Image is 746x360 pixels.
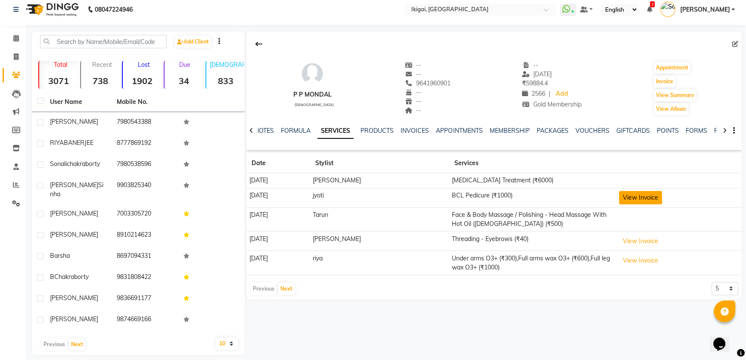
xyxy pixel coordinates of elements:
span: [PERSON_NAME] [50,118,98,125]
a: APPOINTMENTS [436,127,482,135]
span: | [549,89,550,98]
span: 59884.4 [522,79,548,87]
img: avatar [299,61,325,87]
td: [PERSON_NAME] [310,173,449,188]
td: [MEDICAL_DATA] Treatment (₹6000) [449,173,616,188]
span: [PERSON_NAME] [50,210,98,217]
td: [DATE] [246,188,310,207]
td: jyoti [310,188,449,207]
span: [PERSON_NAME] [50,231,98,238]
span: -- [405,106,422,114]
input: Search by Name/Mobile/Email/Code [40,35,167,48]
strong: 738 [81,75,120,86]
td: [DATE] [246,251,310,275]
button: View Invoice [619,191,662,204]
span: 2566 [522,90,545,97]
a: VOUCHERS [575,127,609,135]
td: Threading - Eyebrows (₹40) [449,232,616,251]
td: 7980543388 [112,112,178,133]
a: GIFTCARDS [616,127,650,135]
span: [PERSON_NAME] [50,294,98,302]
td: riya [310,251,449,275]
span: 9641960901 [405,79,451,87]
td: 8910214623 [112,225,178,246]
td: Face & Body Massage / Polishing - Head Massage With Hot Oil ([DEMOGRAPHIC_DATA]) (₹500) [449,207,616,232]
span: -- [522,61,538,69]
td: [PERSON_NAME] [310,232,449,251]
span: Chakraborty [54,273,89,281]
td: 9831808422 [112,267,178,288]
a: FORMULA [281,127,311,135]
button: Next [69,338,85,351]
a: NOTES [255,127,274,135]
a: Add Client [175,36,211,48]
strong: 833 [206,75,246,86]
td: 7980538596 [112,154,178,175]
span: 2 [650,1,655,7]
th: Services [449,153,616,173]
td: BCL Pedicure (₹1000) [449,188,616,207]
th: User Name [45,92,112,112]
button: View Invoice [619,235,662,248]
a: SERVICES [317,123,354,139]
img: Soumita [660,2,675,17]
span: [PERSON_NAME] [680,5,730,14]
a: Add [554,88,569,100]
p: Due [166,61,204,69]
p: Recent [84,61,120,69]
span: B [50,273,54,281]
td: Tarun [310,207,449,232]
a: PRODUCTS [361,127,394,135]
td: Under arms O3+ (₹300),Full arms wax O3+ (₹600),Full leg wax O3+ (₹1000) [449,251,616,275]
td: 7003305720 [112,204,178,225]
td: 8697094331 [112,246,178,267]
span: [DATE] [522,70,552,78]
strong: 34 [165,75,204,86]
span: barsha [50,252,70,260]
span: chakraborty [67,160,100,168]
div: P P MONDAL [291,90,333,99]
span: [DEMOGRAPHIC_DATA] [294,103,333,107]
button: Next [278,283,295,295]
span: -- [405,61,422,69]
td: [DATE] [246,207,310,232]
td: 8777869192 [112,133,178,154]
td: 9836691177 [112,288,178,310]
th: Stylist [310,153,449,173]
a: INVOICES [401,127,429,135]
th: Mobile No. [112,92,178,112]
span: BANERJEE [64,139,93,147]
button: View Album [654,103,688,115]
strong: 1902 [123,75,162,86]
span: sonali [50,160,67,168]
a: MEMBERSHIP [489,127,529,135]
p: Lost [126,61,162,69]
a: FORMS [685,127,707,135]
p: Total [43,61,78,69]
span: -- [405,97,422,105]
span: ₹ [522,79,526,87]
td: 9874669166 [112,310,178,331]
span: [PERSON_NAME] [50,315,98,323]
a: PACKAGES [536,127,568,135]
button: Invoice [654,75,675,88]
strong: 3071 [39,75,78,86]
button: View Summary [654,89,696,101]
td: [DATE] [246,173,310,188]
a: 2 [647,6,652,13]
p: [DEMOGRAPHIC_DATA] [210,61,246,69]
a: POINTS [656,127,678,135]
td: 9903825340 [112,175,178,204]
button: Appointment [654,62,690,74]
span: [PERSON_NAME] [50,181,98,189]
td: [DATE] [246,232,310,251]
span: Gold Membership [522,100,581,108]
span: RIYA [50,139,64,147]
button: View Invoice [619,254,662,267]
span: -- [405,70,422,78]
span: -- [405,88,422,96]
a: FAMILY [714,127,734,135]
th: Date [246,153,310,173]
div: Back to Client [250,36,268,52]
iframe: chat widget [710,326,737,351]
